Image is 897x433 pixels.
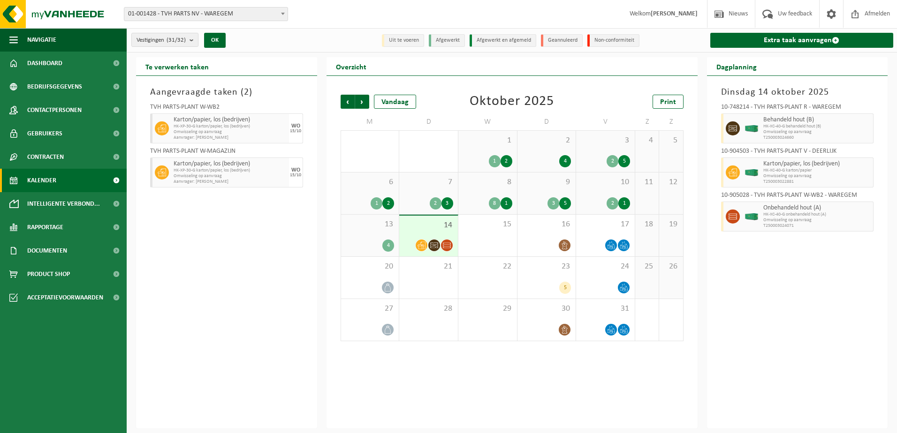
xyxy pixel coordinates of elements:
[660,98,676,106] span: Print
[653,95,684,109] a: Print
[745,125,759,132] img: HK-XC-40-GN-00
[659,113,683,130] td: Z
[470,34,536,47] li: Afgewerkt en afgemeld
[763,179,871,185] span: T250003022881
[763,116,871,124] span: Behandeld hout (B)
[745,213,759,220] img: HK-XC-40-GN-00
[150,148,303,157] div: TVH PARTS-PLANT W-MAGAZIJN
[346,261,395,272] span: 20
[522,219,571,230] span: 16
[174,116,287,124] span: Karton/papier, los (bedrijven)
[374,95,416,109] div: Vandaag
[174,160,287,168] span: Karton/papier, los (bedrijven)
[27,75,82,98] span: Bedrijfsgegevens
[131,33,198,47] button: Vestigingen(31/32)
[404,220,453,231] span: 14
[382,34,424,47] li: Uit te voeren
[291,123,300,129] div: WO
[404,304,453,314] span: 28
[470,95,554,109] div: Oktober 2025
[651,10,698,17] strong: [PERSON_NAME]
[124,7,288,21] span: 01-001428 - TVH PARTS NV - WAREGEM
[371,197,382,209] div: 1
[327,57,376,75] h2: Overzicht
[174,124,287,129] span: HK-XP-30-G karton/papier, los (bedrijven)
[547,197,559,209] div: 3
[707,57,766,75] h2: Dagplanning
[522,177,571,187] span: 9
[27,239,67,262] span: Documenten
[341,113,400,130] td: M
[204,33,226,48] button: OK
[174,129,287,135] span: Omwisseling op aanvraag
[382,239,394,252] div: 4
[382,197,394,209] div: 2
[745,169,759,176] img: HK-XC-40-GN-00
[522,261,571,272] span: 23
[290,173,301,178] div: 15/10
[763,204,871,212] span: Onbehandeld hout (A)
[463,177,512,187] span: 8
[763,223,871,229] span: T250003024071
[581,261,630,272] span: 24
[355,95,369,109] span: Volgende
[463,304,512,314] span: 29
[710,33,894,48] a: Extra taak aanvragen
[635,113,659,130] td: Z
[167,37,186,43] count: (31/32)
[27,145,64,169] span: Contracten
[618,197,630,209] div: 1
[150,85,303,99] h3: Aangevraagde taken ( )
[463,261,512,272] span: 22
[174,179,287,185] span: Aanvrager: [PERSON_NAME]
[581,219,630,230] span: 17
[721,192,874,202] div: 10-905028 - TVH PARTS-PLANT W-WB2 - WAREGEM
[541,34,583,47] li: Geannuleerd
[581,177,630,187] span: 10
[489,197,501,209] div: 8
[27,28,56,52] span: Navigatie
[290,129,301,134] div: 15/10
[346,304,395,314] span: 27
[501,197,512,209] div: 1
[721,148,874,157] div: 10-904503 - TVH PARTS-PLANT V - DEERLIJK
[522,135,571,146] span: 2
[607,155,618,167] div: 2
[458,113,517,130] td: W
[27,286,103,309] span: Acceptatievoorwaarden
[763,217,871,223] span: Omwisseling op aanvraag
[27,169,56,192] span: Kalender
[763,160,871,168] span: Karton/papier, los (bedrijven)
[463,135,512,146] span: 1
[404,261,453,272] span: 21
[27,192,100,216] span: Intelligente verbond...
[517,113,577,130] td: D
[27,52,62,75] span: Dashboard
[587,34,639,47] li: Non-conformiteit
[5,412,157,433] iframe: chat widget
[429,34,465,47] li: Afgewerkt
[664,177,678,187] span: 12
[174,168,287,173] span: HK-XP-30-G karton/papier, los (bedrijven)
[463,219,512,230] span: 15
[399,113,458,130] td: D
[136,57,218,75] h2: Te verwerken taken
[150,104,303,113] div: TVH PARTS-PLANT W-WB2
[124,7,288,21] span: 01-001428 - TVH PARTS NV - WAREGEM
[618,155,630,167] div: 5
[581,135,630,146] span: 3
[721,104,874,113] div: 10-748214 - TVH PARTS-PLANT R - WAREGEM
[137,33,186,47] span: Vestigingen
[763,168,871,173] span: HK-XC-40-G karton/papier
[576,113,635,130] td: V
[27,98,82,122] span: Contactpersonen
[640,219,654,230] span: 18
[581,304,630,314] span: 31
[346,177,395,187] span: 6
[291,167,300,173] div: WO
[763,124,871,129] span: HK-XC-40-G behandeld hout (B)
[559,282,571,294] div: 5
[640,261,654,272] span: 25
[522,304,571,314] span: 30
[763,129,871,135] span: Omwisseling op aanvraag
